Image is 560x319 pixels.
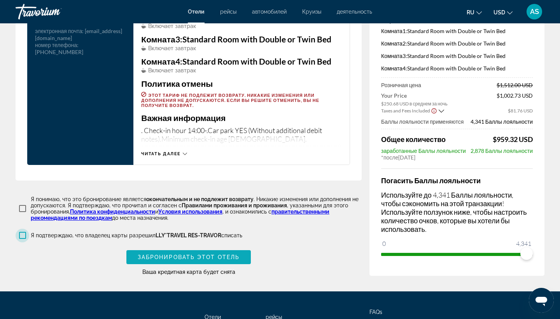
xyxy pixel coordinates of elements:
[141,57,342,66] h3: Standard Room with Double or Twin Bed
[381,28,407,34] span: 1:
[381,65,402,72] span: Комната
[141,56,182,66] span: 4:
[381,65,407,72] span: 4:
[141,34,175,44] span: Комната
[381,107,444,114] button: Show Taxes and Fees breakdown
[16,2,93,22] a: Travorium
[35,42,77,48] span: номер телефона
[252,9,287,15] a: автомобилей
[146,196,254,202] span: окончательным и не подлежит возврату
[381,65,533,72] p: Standard Room with Double or Twin Bed
[381,135,446,144] span: Общее количество
[70,209,155,215] a: Политика конфиденциальности
[467,7,482,18] button: Change language
[497,92,533,107] span: $1,002.73 USD
[497,82,533,88] span: $1,512.00 USD
[529,288,554,313] iframe: Кнопка запуска окна обмена сообщениями
[141,34,182,44] span: 3:
[220,9,236,15] a: рейсы
[381,28,533,34] p: Standard Room with Double or Twin Bed
[35,28,122,41] span: : [EMAIL_ADDRESS][DOMAIN_NAME]
[188,9,205,15] a: Отели
[142,269,235,275] span: Ваша кредитная карта будет снята
[141,56,175,66] span: Комната
[493,7,513,18] button: Change currency
[182,202,287,209] span: Правилами проживания и проживания
[381,53,402,59] span: Комната
[520,247,533,260] span: ngx-slider
[381,40,402,47] span: Комната
[35,28,82,34] span: электронная почта
[381,53,533,59] p: Standard Room with Double or Twin Bed
[381,191,533,233] p: Используйте до 4,341 Баллы лояльности, чтобы сэкономить на этой транзакции! Используйте ползунок ...
[35,42,83,55] span: : [PHONE_NUMBER]
[508,107,533,113] span: $81.76 USD
[148,45,196,51] span: Включает завтрак
[381,53,407,59] span: 3:
[138,254,240,260] span: Забронировать этот отель
[381,40,533,47] p: Standard Room with Double or Twin Bed
[381,82,421,88] span: Розничная цена
[524,4,544,20] button: User Menu
[493,9,505,16] span: USD
[381,176,533,185] h4: Погасить Баллы лояльности
[141,151,187,157] button: Читать далее
[381,107,430,113] span: Taxes and Fees Included
[337,9,372,15] a: деятельность
[156,232,221,238] span: LLY*TRAVEL RES-TRAVOR
[431,107,437,114] button: Show Taxes and Fees disclaimer
[381,147,466,154] span: заработанные Баллы лояльности
[381,101,448,107] span: $250.68 USD в среднем за ночь
[141,79,342,88] h3: Политика отмены
[381,253,533,254] ngx-slider: ngx-slider
[126,250,251,264] button: Забронировать этот отель
[381,28,402,34] span: Комната
[530,8,539,16] span: AS
[141,114,342,122] h3: Важная информация
[302,9,321,15] a: Круизы
[381,92,448,99] span: Your Price
[141,151,181,156] span: Читать далее
[471,118,533,125] span: 4,341 Баллы лояльности
[141,35,342,44] h3: Standard Room with Double or Twin Bed
[141,126,342,143] p: . Check-in hour 14:00-.Car park YES (Without additional debit notes).Minimum check-in age [DEMOGR...
[381,239,387,248] span: 0
[381,118,464,125] span: Баллы лояльности применяются
[381,154,533,161] div: * [DATE]
[369,309,382,315] a: FAQs
[31,232,242,238] p: Я подтверждаю, что владелец карты разрешил списать
[467,9,474,16] span: ru
[515,239,532,248] span: 4,341
[493,135,533,144] span: $959.32 USD
[158,209,222,215] a: Условия использования
[471,147,533,154] span: 2,878 Баллы лояльности
[148,23,196,29] span: Включает завтрак
[148,67,196,74] span: Включает завтрак
[383,154,398,161] span: после
[31,209,329,221] a: правительственными рекомендациями по поездкам
[141,93,319,108] span: Этот тариф не подлежит возврату. Никакие изменения или дополнения не допускаются. Если вы решите ...
[31,196,362,221] p: Я понимаю, что это бронирование является . Никакие изменения или дополнения не допускаются. Я под...
[381,40,407,47] span: 2:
